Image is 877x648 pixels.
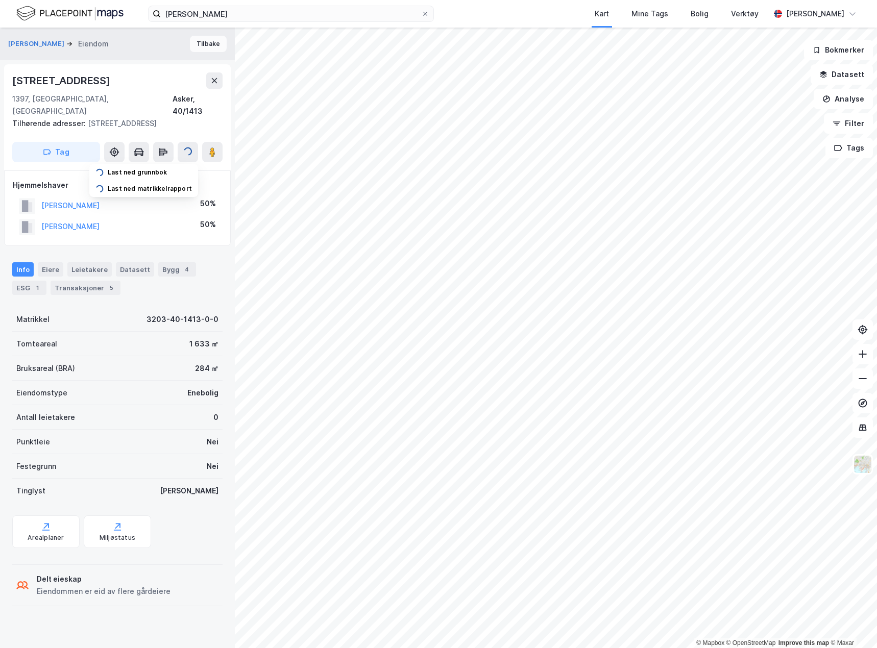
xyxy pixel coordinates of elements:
[16,460,56,472] div: Festegrunn
[814,89,873,109] button: Analyse
[100,534,135,542] div: Miljøstatus
[160,485,218,497] div: [PERSON_NAME]
[189,338,218,350] div: 1 633 ㎡
[853,455,872,474] img: Z
[804,40,873,60] button: Bokmerker
[173,93,223,117] div: Asker, 40/1413
[95,168,104,177] img: spinner.a6d8c91a73a9ac5275cf975e30b51cfb.svg
[595,8,609,20] div: Kart
[158,262,196,277] div: Bygg
[12,142,100,162] button: Tag
[786,8,844,20] div: [PERSON_NAME]
[16,5,124,22] img: logo.f888ab2527a4732fd821a326f86c7f29.svg
[16,313,50,326] div: Matrikkel
[16,387,67,399] div: Eiendomstype
[631,8,668,20] div: Mine Tags
[207,460,218,472] div: Nei
[824,113,873,134] button: Filter
[106,283,116,293] div: 5
[147,313,218,326] div: 3203-40-1413-0-0
[200,197,216,210] div: 50%
[190,36,227,52] button: Tilbake
[37,573,170,585] div: Delt eieskap
[108,168,167,177] div: Last ned grunnbok
[213,411,218,423] div: 0
[95,185,104,193] img: spinner.a6d8c91a73a9ac5275cf975e30b51cfb.svg
[67,262,112,277] div: Leietakere
[12,262,34,277] div: Info
[826,599,877,648] iframe: Chat Widget
[16,338,57,350] div: Tomteareal
[731,8,759,20] div: Verktøy
[826,599,877,648] div: Kontrollprogram for chat
[207,436,218,448] div: Nei
[12,72,112,89] div: [STREET_ADDRESS]
[811,64,873,85] button: Datasett
[726,639,776,646] a: OpenStreetMap
[78,38,109,50] div: Eiendom
[32,283,42,293] div: 1
[825,138,873,158] button: Tags
[51,281,120,295] div: Transaksjoner
[778,639,829,646] a: Improve this map
[195,362,218,375] div: 284 ㎡
[161,6,421,21] input: Søk på adresse, matrikkel, gårdeiere, leietakere eller personer
[13,179,222,191] div: Hjemmelshaver
[16,436,50,448] div: Punktleie
[696,639,724,646] a: Mapbox
[16,362,75,375] div: Bruksareal (BRA)
[12,281,46,295] div: ESG
[16,411,75,423] div: Antall leietakere
[108,185,192,193] div: Last ned matrikkelrapport
[12,93,173,117] div: 1397, [GEOGRAPHIC_DATA], [GEOGRAPHIC_DATA]
[116,262,154,277] div: Datasett
[182,264,192,275] div: 4
[16,485,45,497] div: Tinglyst
[200,218,216,231] div: 50%
[12,117,214,130] div: [STREET_ADDRESS]
[8,39,66,49] button: [PERSON_NAME]
[187,387,218,399] div: Enebolig
[12,119,88,128] span: Tilhørende adresser:
[691,8,709,20] div: Bolig
[37,585,170,597] div: Eiendommen er eid av flere gårdeiere
[28,534,64,542] div: Arealplaner
[38,262,63,277] div: Eiere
